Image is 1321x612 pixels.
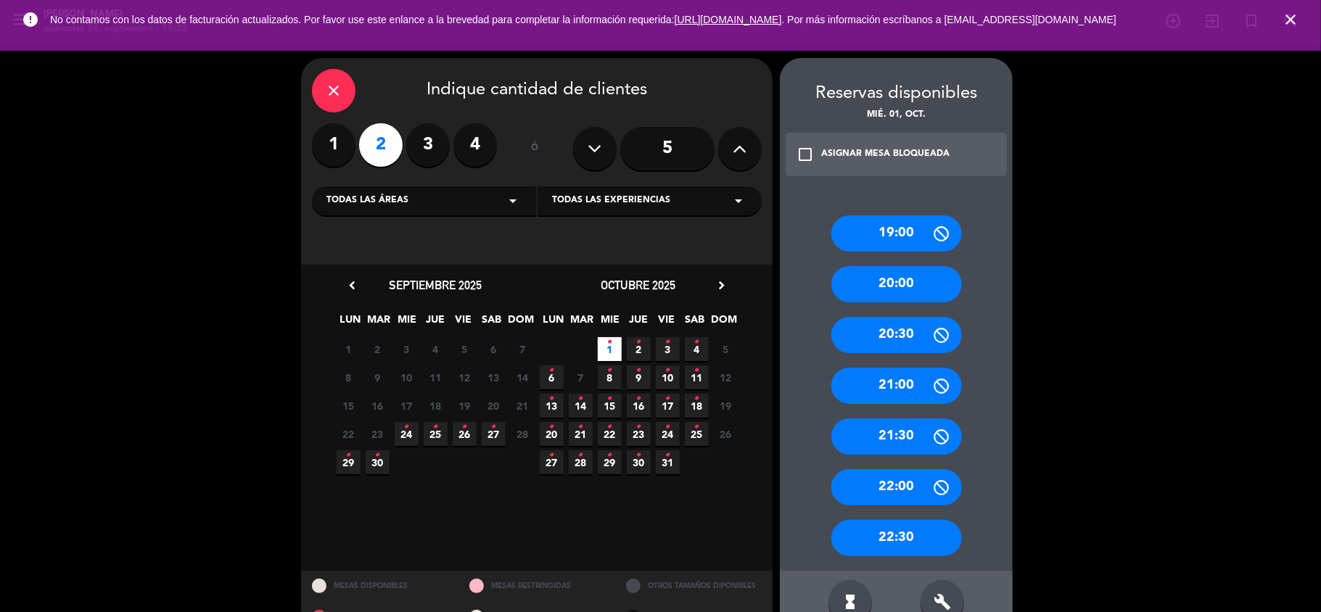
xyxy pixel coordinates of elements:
i: • [694,359,699,382]
i: close [1282,11,1299,28]
span: 12 [453,365,477,389]
i: • [346,444,351,467]
span: octubre 2025 [601,278,676,292]
span: 13 [482,365,506,389]
span: 2 [366,337,390,361]
span: No contamos con los datos de facturación actualizados. Por favor use este enlance a la brevedad p... [50,14,1116,25]
i: • [636,359,641,382]
i: • [433,415,438,439]
span: 8 [598,365,622,389]
span: 5 [453,337,477,361]
span: 25 [424,422,448,446]
span: JUE [424,311,448,335]
span: 26 [453,422,477,446]
span: 14 [511,365,535,389]
span: 17 [656,394,680,418]
i: • [636,444,641,467]
span: MIE [395,311,419,335]
label: 3 [406,123,450,167]
span: 14 [569,394,593,418]
span: 18 [685,394,709,418]
span: 3 [656,337,680,361]
i: chevron_right [714,278,729,293]
span: 2 [627,337,651,361]
i: • [694,415,699,439]
i: • [549,444,554,467]
span: DOM [712,311,736,335]
span: 23 [627,422,651,446]
i: • [607,331,612,354]
span: 27 [482,422,506,446]
span: 10 [395,365,419,389]
span: 30 [366,450,390,474]
i: • [607,415,612,439]
div: 21:30 [831,418,962,455]
i: • [578,444,583,467]
span: JUE [627,311,651,335]
span: 17 [395,394,419,418]
i: • [549,387,554,410]
div: ASIGNAR MESA BLOQUEADA [821,147,950,162]
span: 1 [598,337,622,361]
i: • [665,415,670,439]
span: 6 [482,337,506,361]
i: • [375,444,380,467]
span: 16 [366,394,390,418]
i: • [636,415,641,439]
span: 4 [685,337,709,361]
i: • [665,387,670,410]
div: OTROS TAMAÑOS DIPONIBLES [615,571,773,602]
span: VIE [452,311,476,335]
span: 15 [598,394,622,418]
span: 29 [598,450,622,474]
i: • [404,415,409,439]
span: 19 [453,394,477,418]
div: MESAS DISPONIBLES [301,571,458,602]
i: hourglass_full [841,593,859,611]
span: 1 [337,337,361,361]
span: MAR [570,311,594,335]
span: 11 [424,365,448,389]
span: 31 [656,450,680,474]
span: 24 [656,422,680,446]
div: 22:00 [831,469,962,505]
i: build [934,593,951,611]
span: 30 [627,450,651,474]
i: • [607,387,612,410]
i: • [549,359,554,382]
i: arrow_drop_down [730,192,747,210]
label: 1 [312,123,355,167]
span: LUN [339,311,363,335]
i: • [578,415,583,439]
div: mié. 01, oct. [780,108,1013,123]
span: 22 [337,422,361,446]
i: • [607,359,612,382]
span: 8 [337,365,361,389]
span: SAB [480,311,504,335]
span: 4 [424,337,448,361]
i: • [694,387,699,410]
div: MESAS RESTRINGIDAS [458,571,616,602]
span: 10 [656,365,680,389]
span: 5 [714,337,738,361]
span: 6 [540,365,564,389]
i: • [665,444,670,467]
span: SAB [683,311,707,335]
span: 24 [395,422,419,446]
span: 21 [569,422,593,446]
a: [URL][DOMAIN_NAME] [675,14,782,25]
span: 13 [540,394,564,418]
div: ó [511,123,559,174]
span: 21 [511,394,535,418]
span: 28 [511,422,535,446]
span: 22 [598,422,622,446]
i: • [636,331,641,354]
span: 20 [540,422,564,446]
span: 9 [366,365,390,389]
i: • [694,331,699,354]
span: 11 [685,365,709,389]
i: • [549,415,554,439]
span: 29 [337,450,361,474]
span: 7 [511,337,535,361]
i: • [462,415,467,439]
